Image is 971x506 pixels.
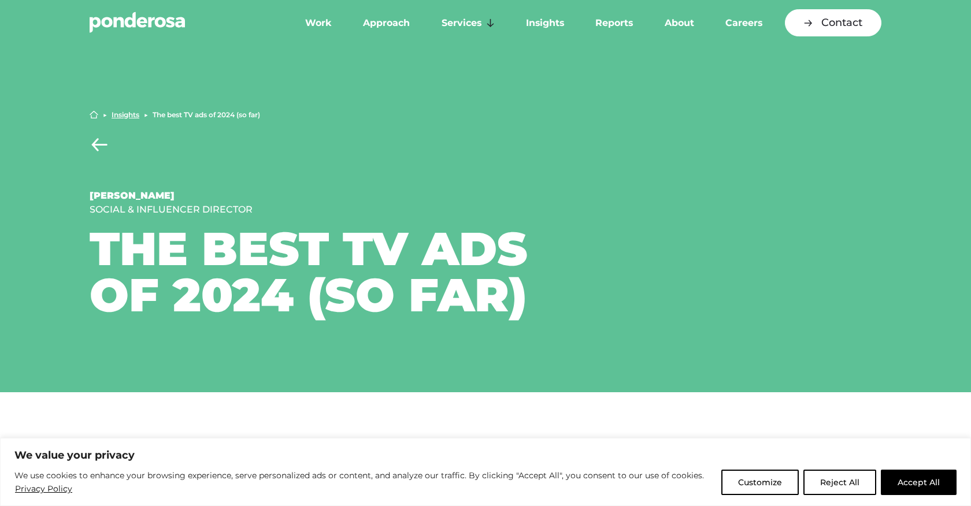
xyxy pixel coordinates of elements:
[582,11,646,35] a: Reports
[90,137,110,152] a: Back to Insights
[513,11,577,35] a: Insights
[785,9,881,36] a: Contact
[350,11,423,35] a: Approach
[651,11,707,35] a: About
[112,111,139,118] a: Insights
[803,470,876,495] button: Reject All
[14,469,713,496] p: We use cookies to enhance your browsing experience, serve personalized ads or content, and analyz...
[90,203,544,217] div: Social & Influencer Director
[14,448,957,462] p: We value your privacy
[712,11,776,35] a: Careers
[103,111,107,118] li: ▶︎
[428,11,508,35] a: Services
[90,226,544,318] h1: The best TV ads of 2024 (so far)
[721,470,799,495] button: Customize
[144,111,148,118] li: ▶︎
[90,12,275,35] a: Go to homepage
[881,470,957,495] button: Accept All
[90,110,98,119] a: Home
[14,482,73,496] a: Privacy Policy
[153,111,260,118] li: The best TV ads of 2024 (so far)
[90,189,544,203] div: [PERSON_NAME]
[292,11,345,35] a: Work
